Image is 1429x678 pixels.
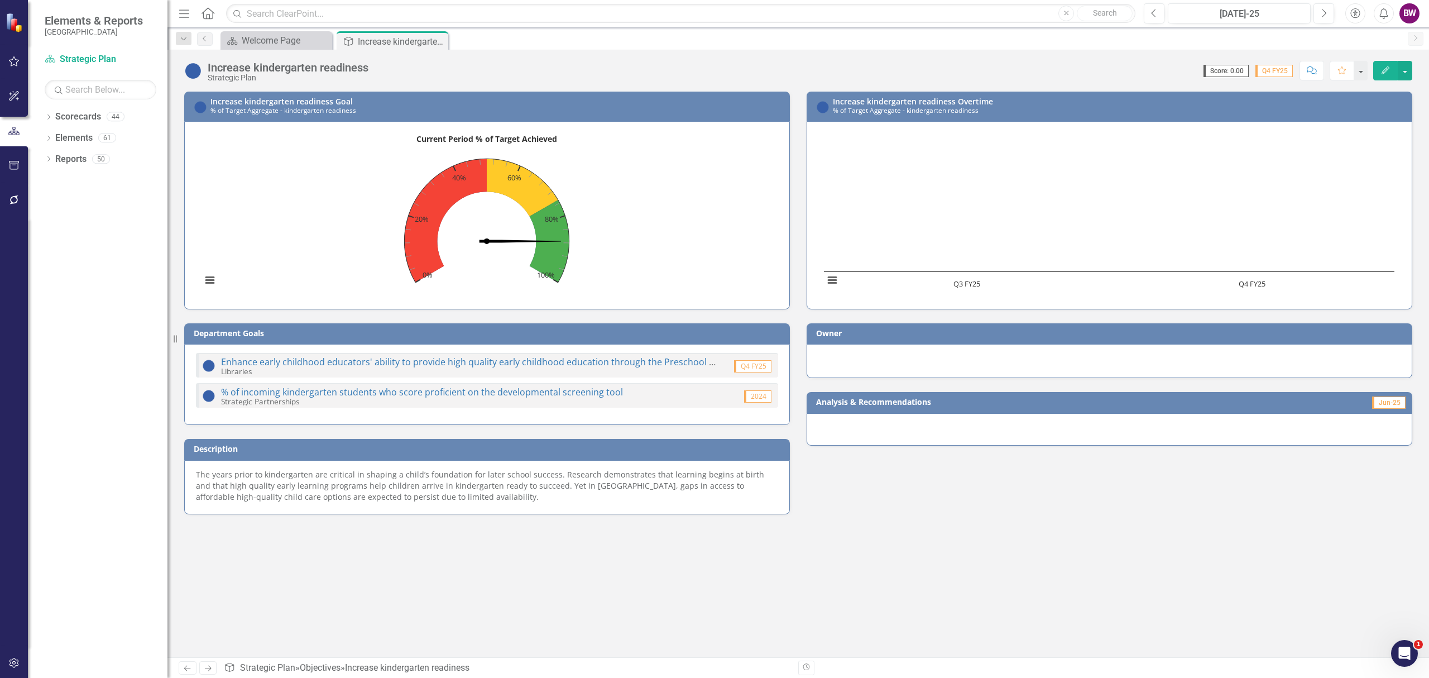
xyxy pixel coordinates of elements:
[545,214,559,224] text: 80%
[210,96,353,107] a: Increase kindergarten readiness Goal
[202,359,215,373] img: No Information
[816,329,1407,337] h3: Owner
[196,469,778,503] p: The years prior to kindergarten are critical in shaping a child’s foundation for later school suc...
[1399,3,1420,23] button: BW
[196,130,778,298] div: Current Period % of Target Achieved. Highcharts interactive chart.
[202,389,215,403] img: No Information
[221,356,814,368] a: Enhance early childhood educators' ability to provide high quality early childhood education thro...
[55,111,101,123] a: Scorecards
[223,34,329,47] a: Welcome Page
[537,269,555,279] text: 100%
[452,173,466,183] text: 40%
[824,273,840,288] button: View chart menu, Chart
[1239,279,1265,289] text: Q4 FY25
[1077,6,1133,21] button: Search
[107,112,124,122] div: 44
[45,53,156,66] a: Strategic Plan
[744,390,771,403] span: 2024
[194,101,207,114] img: No Information
[194,329,784,337] h3: Department Goals
[416,133,557,144] text: Current Period % of Target Achieved
[358,35,445,49] div: Increase kindergarten readiness
[415,214,429,224] text: 20%
[208,74,368,82] div: Strategic Plan
[479,240,561,242] path: No value. % of Target Aggregation.
[833,96,993,107] a: Increase kindergarten readiness Overtime
[1372,397,1406,409] span: Jun-25
[45,80,156,99] input: Search Below...
[184,62,202,80] img: No Information
[1203,65,1249,77] span: Score: 0.00
[55,153,87,166] a: Reports
[242,34,329,47] div: Welcome Page
[818,130,1400,298] svg: Interactive chart
[208,61,368,74] div: Increase kindergarten readiness
[833,106,979,114] small: % of Target Aggregate - kindergarten readiness
[1093,8,1117,17] span: Search
[1391,640,1418,667] iframe: Intercom live chat
[300,662,341,673] a: Objectives
[6,12,25,32] img: ClearPoint Strategy
[226,4,1135,23] input: Search ClearPoint...
[423,269,433,279] text: 0%
[1414,640,1423,649] span: 1
[1255,65,1293,77] span: Q4 FY25
[1168,3,1311,23] button: [DATE]-25
[194,445,784,453] h3: Description
[1172,7,1307,21] div: [DATE]-25
[92,154,110,164] div: 50
[196,130,778,298] svg: Interactive chart
[210,106,356,114] small: % of Target Aggregate - kindergarten readiness
[221,396,299,407] small: Strategic Partnerships
[507,173,521,183] text: 60%
[734,360,771,373] span: Q4 FY25
[818,130,1401,298] div: Chart. Highcharts interactive chart.
[98,133,116,143] div: 61
[816,398,1270,406] h3: Analysis & Recommendations
[45,14,143,27] span: Elements & Reports
[953,279,980,289] text: Q3 FY25
[224,662,790,675] div: » »
[345,662,469,673] div: Increase kindergarten readiness
[202,273,218,288] button: View chart menu, Current Period % of Target Achieved
[55,132,93,145] a: Elements
[816,101,829,114] img: No Information
[221,386,623,398] a: % of incoming kindergarten students who score proficient on the developmental screening tool
[221,366,252,376] small: Libraries
[45,27,143,36] small: [GEOGRAPHIC_DATA]
[240,662,295,673] a: Strategic Plan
